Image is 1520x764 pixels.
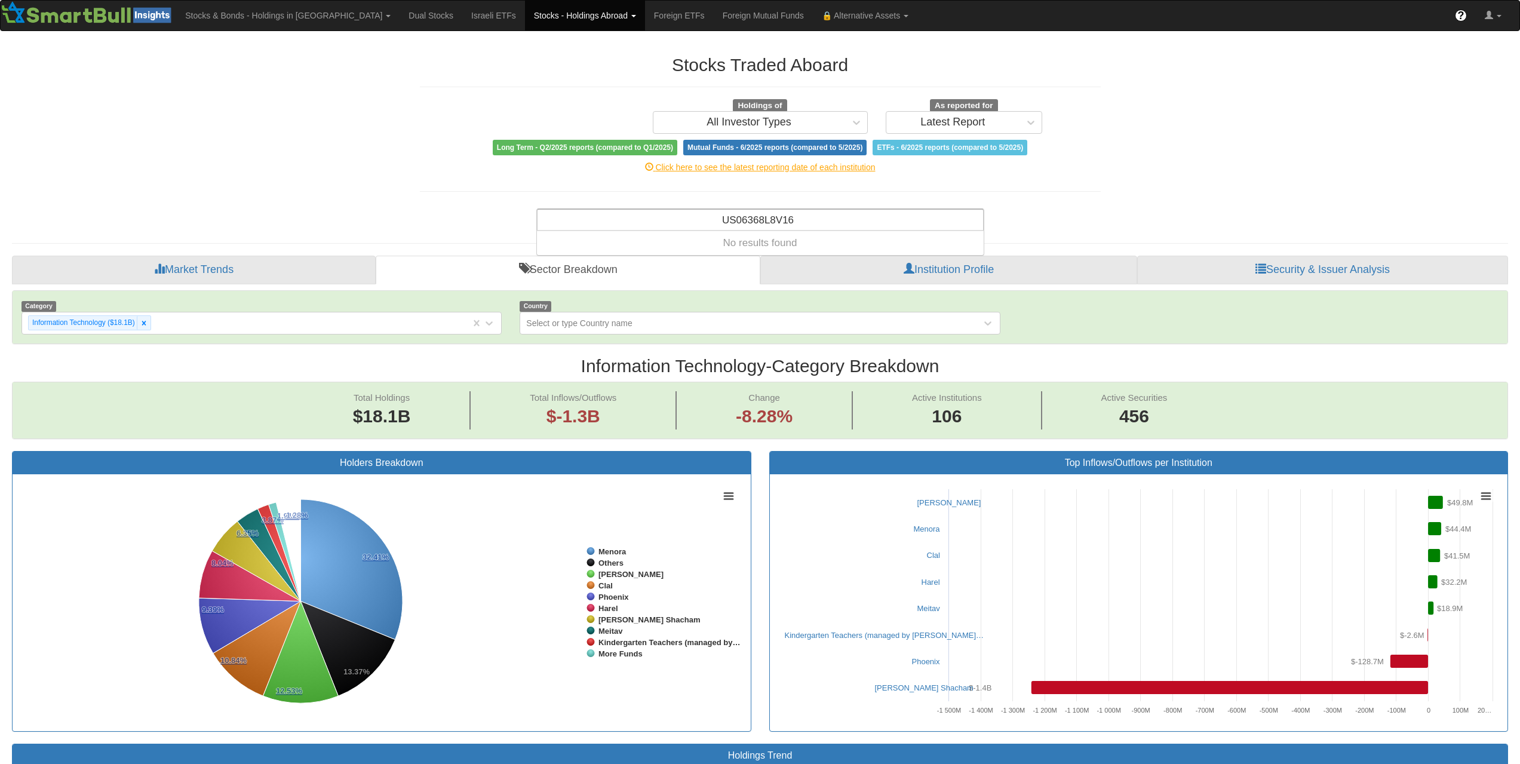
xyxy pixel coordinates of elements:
div: All Investor Types [707,116,791,128]
tspan: -1 000M [1097,707,1120,714]
text: -100M [1387,707,1405,714]
div: No results found [537,231,984,255]
tspan: [PERSON_NAME] Shacham [598,615,700,624]
a: Market Trends [12,256,376,284]
span: ? [1458,10,1464,22]
h3: Holdings Trend [22,750,1498,761]
div: Select or type Country name [526,317,632,329]
a: Sector Breakdown [376,256,760,284]
span: $18.1B [353,406,411,426]
text: 100M [1452,707,1469,714]
tspan: $41.5M [1444,551,1470,560]
tspan: 10.84% [220,656,247,665]
a: Security & Issuer Analysis [1137,256,1508,284]
tspan: Others [598,559,624,567]
a: Clal [927,551,940,560]
tspan: Harel [598,604,618,613]
a: Kindergarten Teachers (managed by [PERSON_NAME]… [785,631,984,640]
span: Long Term - Q2/2025 reports (compared to Q1/2025) [493,140,677,155]
tspan: 12.53% [276,686,303,695]
span: Mutual Funds - 6/2025 reports (compared to 5/2025) [683,140,867,155]
tspan: $32.2M [1441,578,1467,587]
a: Israeli ETFs [462,1,525,30]
text: -500M [1259,707,1278,714]
text: -300M [1323,707,1341,714]
span: Total Holdings [354,392,410,403]
tspan: 1.28% [286,511,308,520]
text: -800M [1163,707,1182,714]
text: -200M [1355,707,1374,714]
a: 🔒 Alternative Assets [813,1,917,30]
h3: Holders Breakdown [22,458,742,468]
tspan: Meitav [598,627,623,636]
a: Meitav [917,604,940,613]
tspan: $44.4M [1445,524,1471,533]
text: 0 [1426,707,1430,714]
text: -600M [1227,707,1246,714]
a: Harel [922,578,940,587]
span: -8.28% [736,404,793,429]
tspan: Clal [598,581,613,590]
text: -900M [1131,707,1150,714]
a: Phoenix [912,657,940,666]
a: Foreign ETFs [645,1,714,30]
text: -700M [1195,707,1214,714]
tspan: 6.35% [237,529,259,538]
tspan: 1.91% [277,511,299,520]
a: Menora [914,524,940,533]
h2: Stocks Traded Aboard [420,55,1101,75]
tspan: Kindergarten Teachers (managed by… [598,638,740,647]
text: -400M [1291,707,1310,714]
span: Total Inflows/Outflows [530,392,616,403]
a: Dual Stocks [400,1,462,30]
span: ETFs - 6/2025 reports (compared to 5/2025) [873,140,1027,155]
div: Information Technology ($18.1B) [29,316,137,330]
tspan: -1 500M [936,707,960,714]
span: Holdings of [733,99,787,112]
tspan: -1 100M [1064,707,1088,714]
tspan: -1 300M [1000,707,1024,714]
h2: Information Technology - Category Breakdown [12,356,1508,376]
span: Change [748,392,780,403]
span: 456 [1101,404,1167,429]
tspan: More Funds [598,649,643,658]
span: Active Institutions [912,392,982,403]
tspan: 32.41% [363,553,389,562]
a: Stocks & Bonds - Holdings in [GEOGRAPHIC_DATA] [176,1,400,30]
tspan: 9.39% [202,605,224,614]
div: Click here to see the latest reporting date of each institution [411,161,1110,173]
tspan: $-128.7M [1351,657,1384,666]
tspan: Menora [598,547,627,556]
span: As reported for [930,99,998,112]
a: [PERSON_NAME] [917,498,981,507]
tspan: $-1.4B [969,683,991,692]
span: Active Securities [1101,392,1167,403]
h3: Top Inflows/Outflows per Institution [779,458,1499,468]
span: Country [520,301,551,311]
img: Smartbull [1,1,176,24]
span: Category [22,301,56,311]
tspan: Phoenix [598,593,629,602]
tspan: $18.9M [1437,604,1463,613]
tspan: 8.04% [211,559,234,567]
tspan: [PERSON_NAME] [598,570,664,579]
a: ? [1446,1,1476,30]
span: $-1.3B [546,406,600,426]
tspan: 20… [1477,707,1491,714]
tspan: $49.8M [1447,498,1473,507]
span: 106 [912,404,982,429]
a: [PERSON_NAME] Shacham [875,683,974,692]
tspan: 13.37% [343,667,370,676]
tspan: -1 200M [1033,707,1057,714]
a: Foreign Mutual Funds [714,1,813,30]
tspan: -1 400M [969,707,993,714]
a: Stocks - Holdings Abroad [525,1,645,30]
tspan: 3.87% [262,516,284,524]
div: Latest Report [920,116,985,128]
a: Institution Profile [760,256,1137,284]
tspan: $-2.6M [1400,631,1424,640]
